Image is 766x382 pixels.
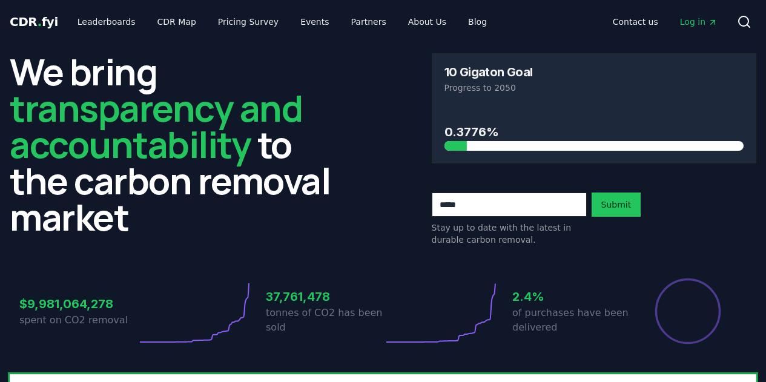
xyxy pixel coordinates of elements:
[10,83,302,169] span: transparency and accountability
[592,193,641,217] button: Submit
[444,66,533,78] h3: 10 Gigaton Goal
[512,288,630,306] h3: 2.4%
[19,295,137,313] h3: $9,981,064,278
[38,15,42,29] span: .
[444,82,744,94] p: Progress to 2050
[68,11,145,33] a: Leaderboards
[19,313,137,328] p: spent on CO2 removal
[398,11,456,33] a: About Us
[512,306,630,335] p: of purchases have been delivered
[458,11,497,33] a: Blog
[654,277,722,345] div: Percentage of sales delivered
[10,13,58,30] a: CDR.fyi
[10,15,58,29] span: CDR fyi
[342,11,396,33] a: Partners
[603,11,668,33] a: Contact us
[432,222,587,246] p: Stay up to date with the latest in durable carbon removal.
[266,288,383,306] h3: 37,761,478
[148,11,206,33] a: CDR Map
[10,53,335,235] h2: We bring to the carbon removal market
[208,11,288,33] a: Pricing Survey
[266,306,383,335] p: tonnes of CO2 has been sold
[68,11,497,33] nav: Main
[603,11,727,33] nav: Main
[670,11,727,33] a: Log in
[444,123,744,141] h3: 0.3776%
[291,11,338,33] a: Events
[680,16,718,28] span: Log in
